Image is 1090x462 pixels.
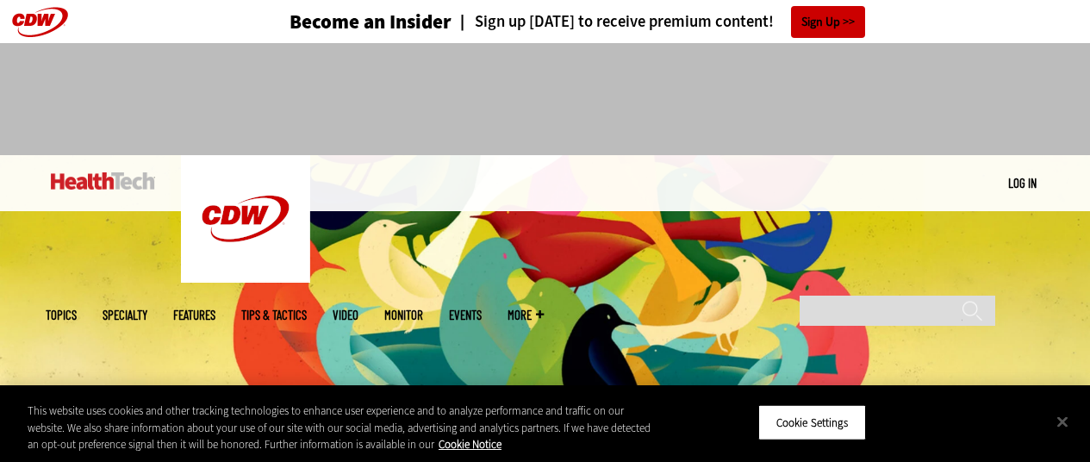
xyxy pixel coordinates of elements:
h3: Become an Insider [290,12,452,32]
div: User menu [1008,174,1037,192]
a: Video [333,309,358,322]
a: Tips & Tactics [241,309,307,322]
span: More [508,309,544,322]
span: Specialty [103,309,147,322]
a: Sign Up [791,6,865,38]
span: Topics [46,309,77,322]
img: Home [51,172,155,190]
a: More information about your privacy [439,437,501,452]
img: Home [181,155,310,283]
a: CDW [181,269,310,287]
button: Close [1043,403,1081,440]
a: Events [449,309,482,322]
a: Become an Insider [225,12,452,32]
div: This website uses cookies and other tracking technologies to enhance user experience and to analy... [28,403,654,453]
a: Features [173,309,215,322]
a: Sign up [DATE] to receive premium content! [452,14,774,30]
iframe: advertisement [232,60,859,138]
a: MonITor [384,309,423,322]
a: Log in [1008,175,1037,190]
button: Cookie Settings [758,404,866,440]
